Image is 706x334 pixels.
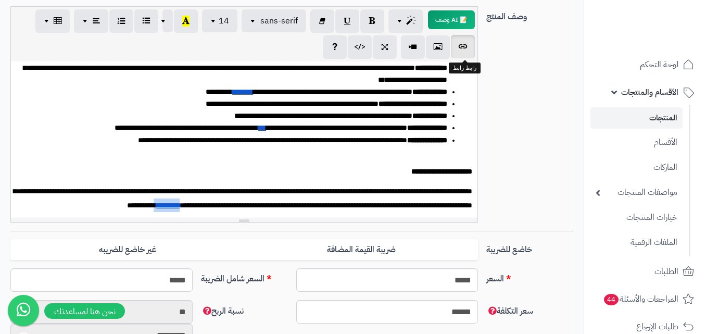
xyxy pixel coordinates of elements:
[590,156,683,179] a: الماركات
[590,287,700,312] a: المراجعات والأسئلة44
[590,131,683,154] a: الأقسام
[482,268,577,285] label: السعر
[590,231,683,254] a: الملفات الرقمية
[260,15,298,27] span: sans-serif
[10,239,244,261] label: غير خاضع للضريبه
[590,206,683,229] a: خيارات المنتجات
[636,319,678,334] span: طلبات الإرجاع
[197,268,292,285] label: السعر شامل الضريبة
[244,239,478,261] label: ضريبة القيمة المضافة
[590,52,700,77] a: لوحة التحكم
[202,9,237,32] button: 14
[590,107,683,129] a: المنتجات
[428,10,475,29] button: 📝 AI وصف
[219,15,229,27] span: 14
[482,239,577,256] label: خاضع للضريبة
[486,305,533,317] span: سعر التكلفة
[590,181,683,204] a: مواصفات المنتجات
[603,292,678,306] span: المراجعات والأسئلة
[635,29,696,51] img: logo-2.png
[654,264,678,279] span: الطلبات
[590,259,700,284] a: الطلبات
[621,85,678,100] span: الأقسام والمنتجات
[482,6,577,23] label: وصف المنتج
[201,305,244,317] span: نسبة الربح
[604,294,619,305] span: 44
[449,63,481,74] div: رابط رابط
[242,9,306,32] button: sans-serif
[640,57,678,72] span: لوحة التحكم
